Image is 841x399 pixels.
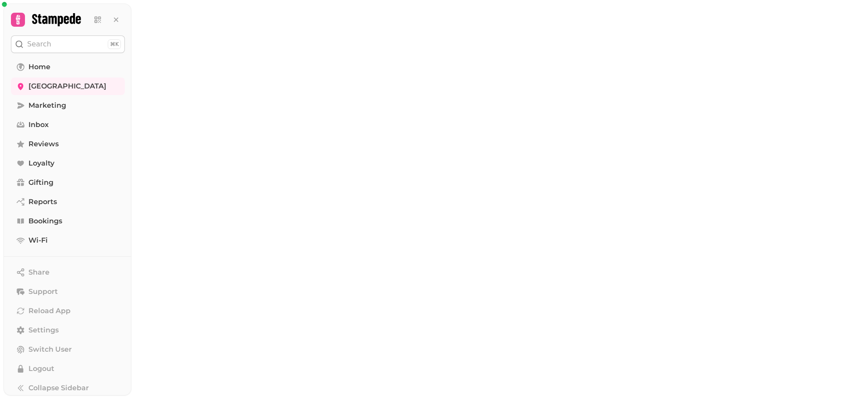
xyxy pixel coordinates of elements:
[11,321,125,339] a: Settings
[28,383,89,393] span: Collapse Sidebar
[28,286,58,297] span: Support
[11,341,125,358] button: Switch User
[11,135,125,153] a: Reviews
[28,62,50,72] span: Home
[28,325,59,335] span: Settings
[11,379,125,397] button: Collapse Sidebar
[28,306,71,316] span: Reload App
[11,264,125,281] button: Share
[28,177,53,188] span: Gifting
[11,97,125,114] a: Marketing
[28,216,62,226] span: Bookings
[28,100,66,111] span: Marketing
[28,235,48,246] span: Wi-Fi
[11,116,125,134] a: Inbox
[11,174,125,191] a: Gifting
[28,364,54,374] span: Logout
[11,302,125,320] button: Reload App
[28,81,106,92] span: [GEOGRAPHIC_DATA]
[11,193,125,211] a: Reports
[28,139,59,149] span: Reviews
[11,283,125,300] button: Support
[28,197,57,207] span: Reports
[28,344,72,355] span: Switch User
[108,39,121,49] div: ⌘K
[28,158,54,169] span: Loyalty
[11,212,125,230] a: Bookings
[11,360,125,378] button: Logout
[28,267,49,278] span: Share
[27,39,51,49] p: Search
[11,78,125,95] a: [GEOGRAPHIC_DATA]
[11,58,125,76] a: Home
[11,35,125,53] button: Search⌘K
[11,155,125,172] a: Loyalty
[28,120,49,130] span: Inbox
[11,232,125,249] a: Wi-Fi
